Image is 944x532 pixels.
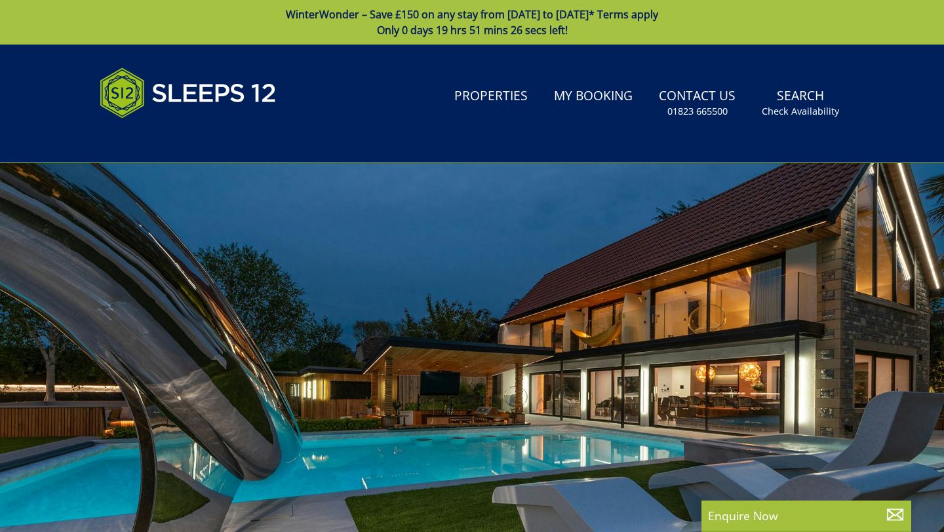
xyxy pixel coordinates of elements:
[762,105,839,118] small: Check Availability
[708,507,905,524] p: Enquire Now
[93,134,231,145] iframe: Customer reviews powered by Trustpilot
[667,105,728,118] small: 01823 665500
[377,23,568,37] span: Only 0 days 19 hrs 51 mins 26 secs left!
[100,60,277,126] img: Sleeps 12
[449,82,533,111] a: Properties
[757,82,844,124] a: SearchCheck Availability
[549,82,638,111] a: My Booking
[654,82,741,124] a: Contact Us01823 665500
